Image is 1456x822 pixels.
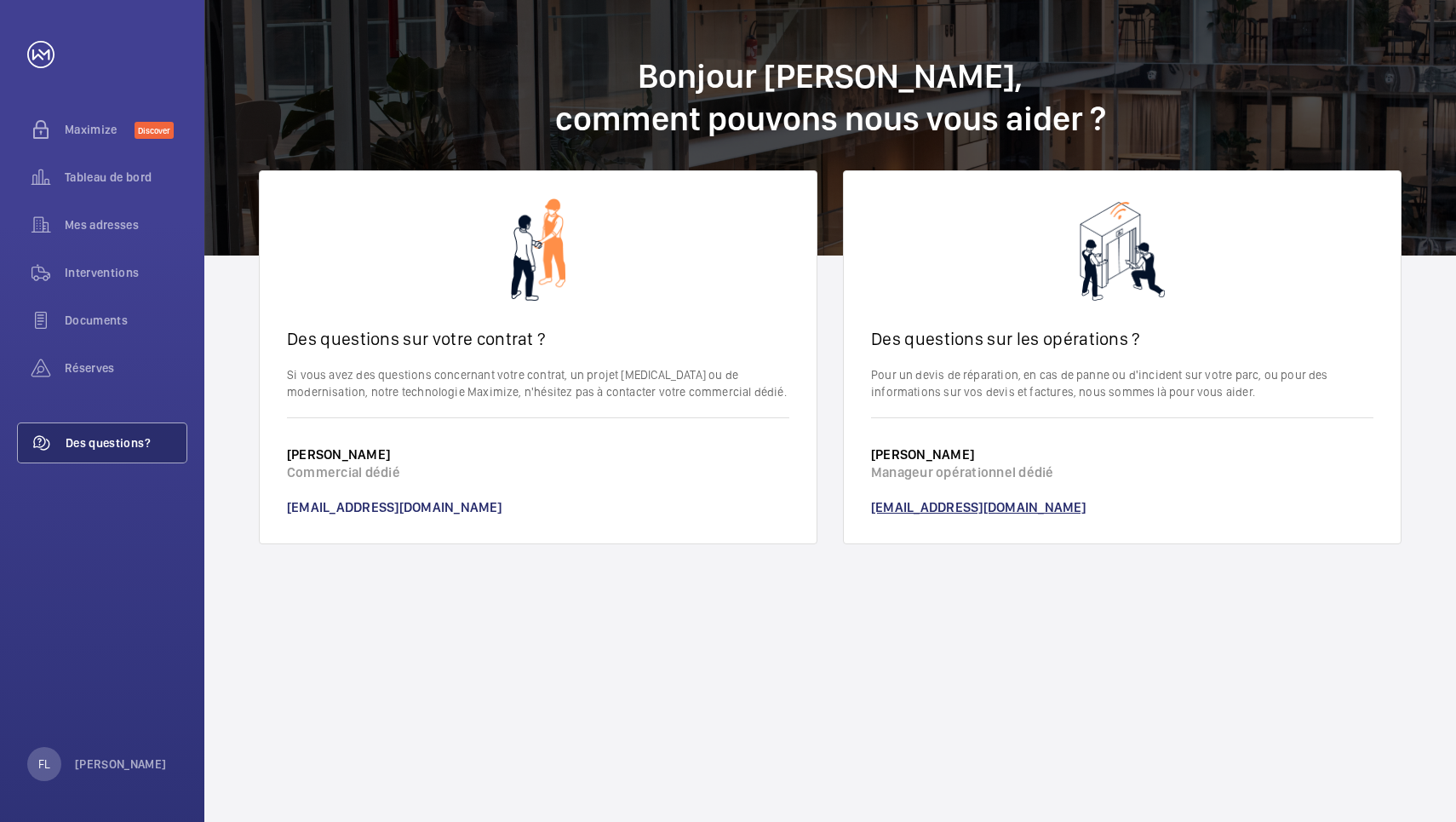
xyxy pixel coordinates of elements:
span: Mes adresses [65,216,187,233]
span: Tableau de bord [65,169,187,186]
span: Interventions [65,264,187,281]
p: Pour un devis de réparation, en cas de panne ou d'incident sur votre parc, ou pour des informatio... [871,366,1373,400]
span: Discover [135,122,174,139]
p: [PERSON_NAME] [75,756,167,773]
span: Des questions? [66,434,186,451]
span: Maximize [65,121,135,138]
img: contact-sales.png [511,198,565,301]
h2: Des questions sur les opérations ? [871,328,1373,349]
span: Réserves [65,359,187,377]
p: Commercial dédié [287,463,789,481]
p: Si vous avez des questions concernant votre contrat, un projet [MEDICAL_DATA] ou de modernisation... [287,366,789,400]
p: Manageur opérationnel dédié [871,463,1373,481]
span: Documents [65,312,187,329]
h3: [PERSON_NAME] [871,445,1373,463]
p: FL [38,756,50,773]
img: contact-ops.png [1080,198,1165,301]
h2: Des questions sur votre contrat ? [287,328,789,349]
h3: [PERSON_NAME] [287,445,789,463]
a: [EMAIL_ADDRESS][DOMAIN_NAME] [871,499,1086,515]
a: [EMAIL_ADDRESS][DOMAIN_NAME] [287,499,502,515]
